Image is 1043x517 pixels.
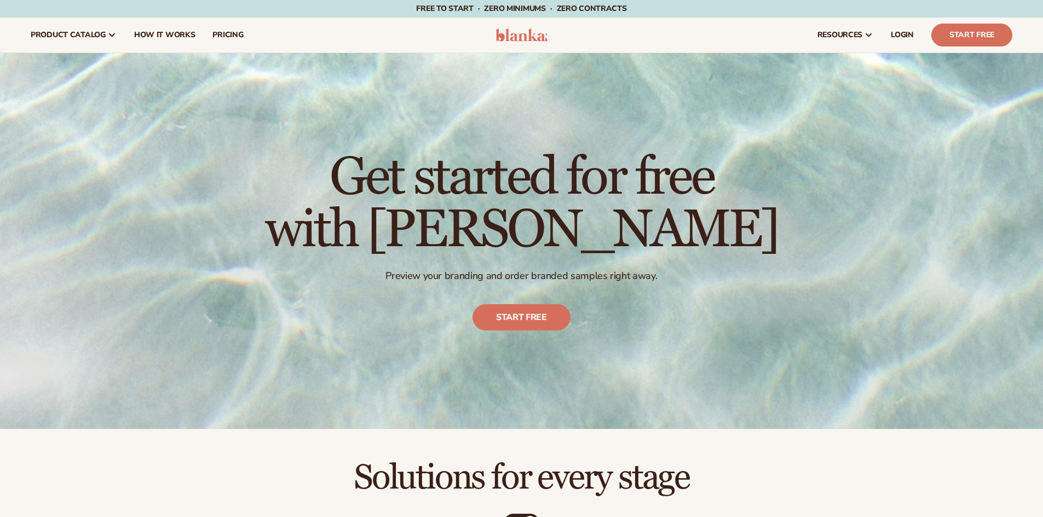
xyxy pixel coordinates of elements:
[931,24,1012,47] a: Start Free
[882,18,923,53] a: LOGIN
[891,31,914,39] span: LOGIN
[22,18,125,53] a: product catalog
[809,18,882,53] a: resources
[134,31,195,39] span: How It Works
[31,31,106,39] span: product catalog
[817,31,862,39] span: resources
[31,460,1012,496] h2: Solutions for every stage
[472,304,571,330] a: Start free
[204,18,252,53] a: pricing
[265,152,778,257] h1: Get started for free with [PERSON_NAME]
[265,270,778,282] p: Preview your branding and order branded samples right away.
[212,31,243,39] span: pricing
[416,3,626,14] span: Free to start · ZERO minimums · ZERO contracts
[125,18,204,53] a: How It Works
[495,28,548,42] img: logo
